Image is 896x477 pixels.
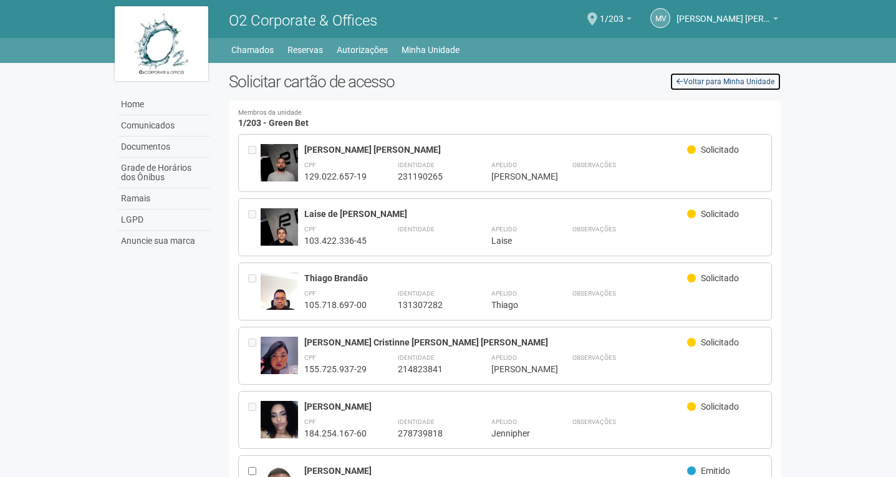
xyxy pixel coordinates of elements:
[491,226,517,233] strong: Apelido
[398,354,435,361] strong: Identidade
[261,208,298,264] img: user.jpg
[572,418,616,425] strong: Observações
[238,110,773,117] small: Membros da unidade
[248,144,261,182] div: Entre em contato com a Aministração para solicitar o cancelamento ou 2a via
[118,94,210,115] a: Home
[491,428,541,439] div: Jennipher
[677,2,770,24] span: Marcus Vinicius da Silveira Costa
[491,418,517,425] strong: Apelido
[238,110,773,128] h4: 1/203 - Green Bet
[701,466,730,476] span: Emitido
[572,226,616,233] strong: Observações
[670,72,781,91] a: Voltar para Minha Unidade
[491,299,541,311] div: Thiago
[261,272,298,322] img: user.jpg
[701,273,739,283] span: Solicitado
[398,290,435,297] strong: Identidade
[491,354,517,361] strong: Apelido
[600,2,624,24] span: 1/203
[118,231,210,251] a: Anuncie sua marca
[398,418,435,425] strong: Identidade
[304,235,367,246] div: 103.422.336-45
[491,364,541,375] div: [PERSON_NAME]
[304,465,688,476] div: [PERSON_NAME]
[229,72,782,91] h2: Solicitar cartão de acesso
[572,354,616,361] strong: Observações
[304,428,367,439] div: 184.254.167-60
[491,171,541,182] div: [PERSON_NAME]
[491,161,517,168] strong: Apelido
[491,290,517,297] strong: Apelido
[304,171,367,182] div: 129.022.657-19
[304,401,688,412] div: [PERSON_NAME]
[248,401,261,439] div: Entre em contato com a Aministração para solicitar o cancelamento ou 2a via
[248,272,261,311] div: Entre em contato com a Aministração para solicitar o cancelamento ou 2a via
[118,115,210,137] a: Comunicados
[650,8,670,28] a: MV
[398,161,435,168] strong: Identidade
[572,290,616,297] strong: Observações
[701,402,739,412] span: Solicitado
[229,12,377,29] span: O2 Corporate & Offices
[337,41,388,59] a: Autorizações
[261,144,298,200] img: user.jpg
[304,337,688,348] div: [PERSON_NAME] Cristinne [PERSON_NAME] [PERSON_NAME]
[398,364,460,375] div: 214823841
[118,137,210,158] a: Documentos
[261,401,298,438] img: user.jpg
[572,161,616,168] strong: Observações
[398,428,460,439] div: 278739818
[118,210,210,231] a: LGPD
[398,226,435,233] strong: Identidade
[701,209,739,219] span: Solicitado
[118,158,210,188] a: Grade de Horários dos Ônibus
[287,41,323,59] a: Reservas
[304,290,316,297] strong: CPF
[701,337,739,347] span: Solicitado
[701,145,739,155] span: Solicitado
[304,364,367,375] div: 155.725.937-29
[304,161,316,168] strong: CPF
[398,299,460,311] div: 131307282
[600,16,632,26] a: 1/203
[261,337,298,397] img: user.jpg
[304,354,316,361] strong: CPF
[304,208,688,219] div: Laise de [PERSON_NAME]
[304,418,316,425] strong: CPF
[398,171,460,182] div: 231190265
[304,299,367,311] div: 105.718.697-00
[304,144,688,155] div: [PERSON_NAME] [PERSON_NAME]
[115,6,208,81] img: logo.jpg
[304,226,316,233] strong: CPF
[677,16,778,26] a: [PERSON_NAME] [PERSON_NAME]
[231,41,274,59] a: Chamados
[118,188,210,210] a: Ramais
[402,41,460,59] a: Minha Unidade
[248,337,261,375] div: Entre em contato com a Aministração para solicitar o cancelamento ou 2a via
[248,208,261,246] div: Entre em contato com a Aministração para solicitar o cancelamento ou 2a via
[304,272,688,284] div: Thiago Brandão
[491,235,541,246] div: Laise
